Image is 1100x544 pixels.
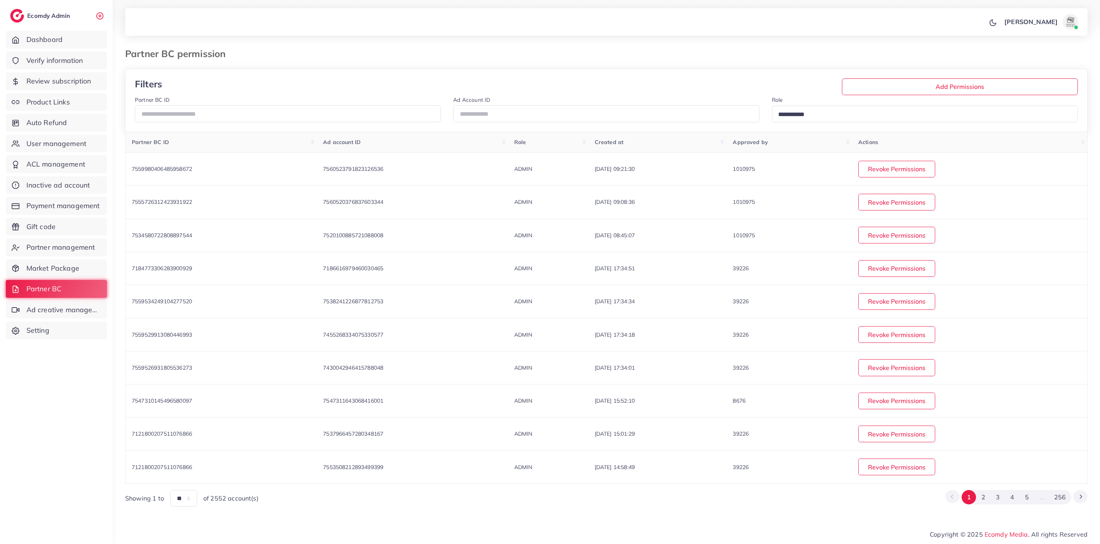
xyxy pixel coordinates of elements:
[6,197,107,215] a: Payment management
[858,260,935,277] button: Revoke Permissions
[26,139,86,149] span: User management
[733,430,749,437] span: 39226
[842,78,1078,95] button: Add Permissions
[772,96,783,104] label: Role
[27,12,72,19] h2: Ecomdy Admin
[1073,490,1088,503] button: Go to next page
[6,52,107,70] a: Verify information
[26,325,49,335] span: Setting
[6,72,107,90] a: Review subscription
[6,31,107,49] a: Dashboard
[323,331,383,338] span: 7455268334075330577
[858,393,935,409] button: Revoke Permissions
[514,430,533,437] span: ADMIN
[595,265,635,272] span: [DATE] 17:34:51
[930,530,1088,539] span: Copyright © 2025
[26,180,90,190] span: Inactive ad account
[203,494,258,503] span: of 2552 account(s)
[733,397,746,404] span: 8676
[733,165,755,172] span: 1010975
[132,464,192,471] span: 7121800207511076866
[132,331,192,338] span: 7559529913080446993
[1005,490,1020,504] button: Go to page 4
[323,165,383,172] span: 7560523791823126536
[323,232,383,239] span: 7520100885721088008
[514,198,533,205] span: ADMIN
[595,232,635,239] span: [DATE] 08:45:07
[595,139,624,146] span: Created at
[514,331,533,338] span: ADMIN
[858,139,878,146] span: Actions
[514,298,533,305] span: ADMIN
[132,198,192,205] span: 7555726312423931922
[26,284,62,294] span: Partner BC
[125,494,164,503] span: Showing 1 to
[985,530,1028,538] a: Ecomdy Media
[26,97,70,107] span: Product Links
[858,227,935,243] button: Revoke Permissions
[132,139,169,146] span: Partner BC ID
[514,265,533,272] span: ADMIN
[733,331,749,338] span: 39226
[858,426,935,442] button: Revoke Permissions
[10,9,24,23] img: logo
[323,265,383,272] span: 7186616979460030465
[595,298,635,305] span: [DATE] 17:34:34
[323,364,383,371] span: 7430042946415788048
[132,364,192,371] span: 7559526931805536273
[453,96,490,104] label: Ad Account ID
[132,232,192,239] span: 7534580722808897544
[595,165,635,172] span: [DATE] 09:21:30
[1028,530,1088,539] span: , All rights Reserved
[132,397,192,404] span: 7547310145496580097
[26,56,83,66] span: Verify information
[132,430,192,437] span: 7121800207511076866
[772,106,1078,122] div: Search for option
[26,263,79,273] span: Market Package
[6,259,107,277] a: Market Package
[514,139,526,146] span: Role
[595,430,635,437] span: [DATE] 15:01:29
[945,490,1088,504] ul: Pagination
[595,331,635,338] span: [DATE] 17:34:18
[858,194,935,210] button: Revoke Permissions
[733,265,749,272] span: 39226
[26,35,63,45] span: Dashboard
[10,9,72,23] a: logoEcomdy Admin
[1063,14,1078,30] img: avatar
[991,490,1005,504] button: Go to page 3
[26,159,85,169] span: ACL management
[858,293,935,310] button: Revoke Permissions
[733,298,749,305] span: 39226
[1004,17,1058,26] p: [PERSON_NAME]
[858,161,935,177] button: Revoke Permissions
[514,397,533,404] span: ADMIN
[6,176,107,194] a: Inactive ad account
[6,155,107,173] a: ACL management
[514,364,533,371] span: ADMIN
[514,232,533,239] span: ADMIN
[6,238,107,256] a: Partner management
[733,198,755,205] span: 1010975
[6,93,107,111] a: Product Links
[733,232,755,239] span: 1010975
[323,298,383,305] span: 7538241226877812753
[1020,490,1034,504] button: Go to page 5
[595,364,635,371] span: [DATE] 17:34:01
[125,48,232,59] h3: Partner BC permission
[135,78,292,90] h3: Filters
[323,397,383,404] span: 7547311643068416001
[132,298,192,305] span: 7559534249104277520
[323,464,383,471] span: 7553508212893499399
[733,464,749,471] span: 39226
[962,490,976,504] button: Go to page 1
[26,242,95,252] span: Partner management
[323,198,383,205] span: 7560520376837603344
[858,326,935,343] button: Revoke Permissions
[132,265,192,272] span: 7184773306283900929
[595,397,635,404] span: [DATE] 15:52:10
[26,118,67,128] span: Auto Refund
[26,201,100,211] span: Payment management
[6,114,107,132] a: Auto Refund
[1000,14,1081,30] a: [PERSON_NAME]avatar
